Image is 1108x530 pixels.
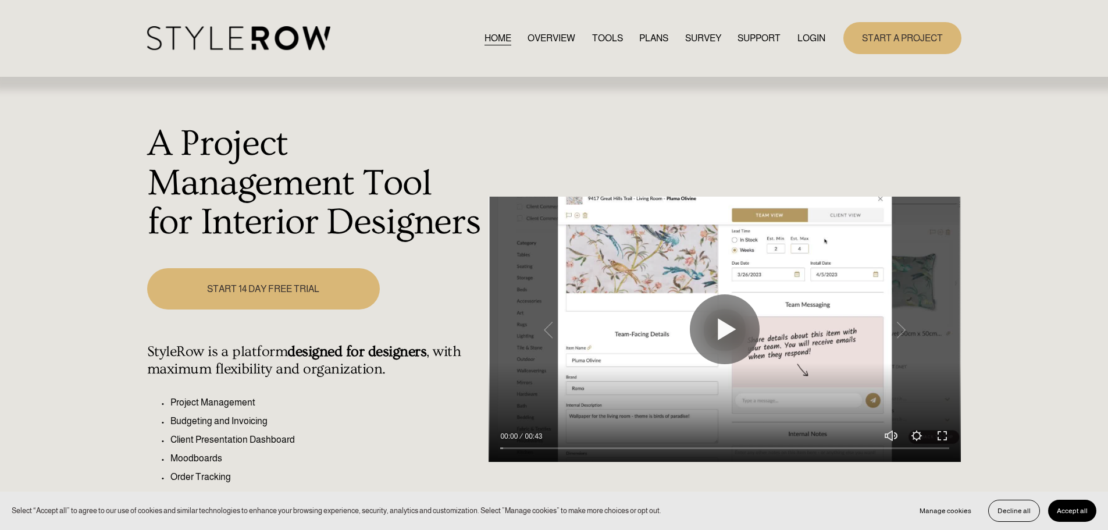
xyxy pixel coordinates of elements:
span: Decline all [997,507,1031,515]
p: Budgeting and Invoicing [170,414,483,428]
a: SURVEY [685,30,721,46]
a: START 14 DAY FREE TRIAL [147,268,380,310]
span: Accept all [1057,507,1088,515]
a: OVERVIEW [528,30,575,46]
a: PLANS [639,30,668,46]
a: START A PROJECT [843,22,961,54]
a: TOOLS [592,30,623,46]
button: Manage cookies [911,500,980,522]
p: Select “Accept all” to agree to our use of cookies and similar technologies to enhance your brows... [12,505,661,516]
button: Decline all [988,500,1040,522]
a: folder dropdown [738,30,781,46]
h1: A Project Management Tool for Interior Designers [147,125,483,243]
div: Duration [521,431,545,442]
h4: StyleRow is a platform , with maximum flexibility and organization. [147,343,483,378]
a: HOME [484,30,511,46]
div: Current time [500,431,521,442]
input: Seek [500,444,949,453]
p: Project Management [170,396,483,410]
a: LOGIN [797,30,825,46]
img: StyleRow [147,26,330,50]
button: Accept all [1048,500,1096,522]
strong: designed for designers [287,343,426,360]
button: Play [690,294,760,364]
p: Moodboards [170,451,483,465]
p: Order Tracking [170,470,483,484]
p: Client Presentation Dashboard [170,433,483,447]
span: Manage cookies [920,507,971,515]
span: SUPPORT [738,31,781,45]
